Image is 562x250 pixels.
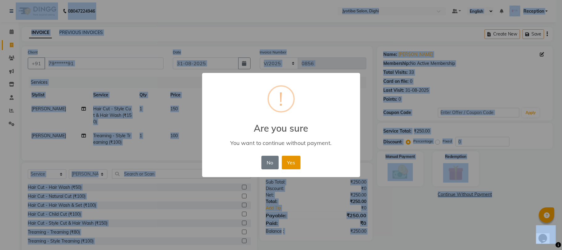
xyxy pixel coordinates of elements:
[279,87,283,111] div: !
[202,115,360,134] h2: Are you sure
[536,225,556,244] iframe: chat widget
[211,139,351,146] div: You want to continue without payment.
[261,156,279,169] button: No
[282,156,301,169] button: Yes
